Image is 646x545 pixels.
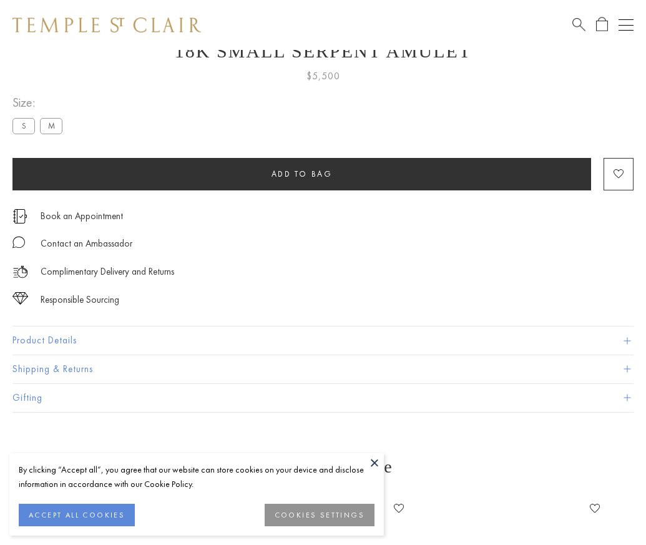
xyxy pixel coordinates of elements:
[12,17,201,32] img: Temple St. Clair
[19,504,135,526] button: ACCEPT ALL COOKIES
[596,17,608,32] a: Open Shopping Bag
[12,92,67,113] span: Size:
[12,327,634,355] button: Product Details
[40,118,62,134] label: M
[12,118,35,134] label: S
[41,264,174,280] p: Complimentary Delivery and Returns
[265,504,374,526] button: COOKIES SETTINGS
[12,264,28,280] img: icon_delivery.svg
[12,41,634,62] h1: 18K Small Serpent Amulet
[272,169,333,179] span: Add to bag
[12,292,28,305] img: icon_sourcing.svg
[12,384,634,412] button: Gifting
[12,209,27,223] img: icon_appointment.svg
[19,463,374,491] div: By clicking “Accept all”, you agree that our website can store cookies on your device and disclos...
[572,17,585,32] a: Search
[12,236,25,248] img: MessageIcon-01_2.svg
[41,292,119,308] div: Responsible Sourcing
[306,68,340,84] span: $5,500
[41,236,132,252] div: Contact an Ambassador
[41,209,123,223] a: Book an Appointment
[12,158,591,190] button: Add to bag
[12,355,634,383] button: Shipping & Returns
[619,17,634,32] button: Open navigation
